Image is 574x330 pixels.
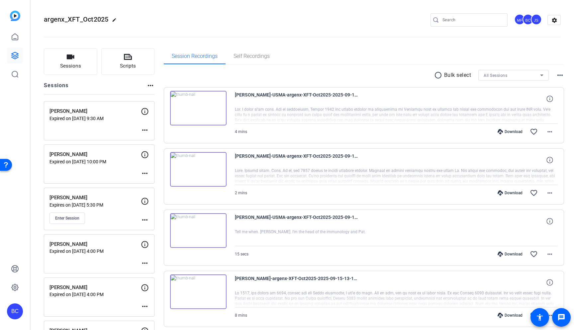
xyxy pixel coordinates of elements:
[442,16,502,24] input: Search
[141,126,149,134] mat-icon: more_horiz
[49,292,141,297] p: Expired on [DATE] 4:00 PM
[530,128,538,136] mat-icon: favorite_border
[49,159,141,164] p: Expired on [DATE] 10:00 PM
[234,54,270,59] span: Self Recordings
[49,116,141,121] p: Expired on [DATE] 9:30 AM
[557,313,565,321] mat-icon: message
[60,62,81,70] span: Sessions
[49,151,141,158] p: [PERSON_NAME]
[7,303,23,319] div: BC
[514,14,525,25] div: MF
[141,259,149,267] mat-icon: more_horiz
[235,252,248,256] span: 15 secs
[536,313,544,321] mat-icon: accessibility
[172,54,218,59] span: Session Recordings
[494,190,526,196] div: Download
[494,129,526,134] div: Download
[546,189,554,197] mat-icon: more_horiz
[49,284,141,291] p: [PERSON_NAME]
[523,14,534,26] ngx-avatar: Brian Curp
[546,250,554,258] mat-icon: more_horiz
[235,191,247,195] span: 2 mins
[170,152,227,187] img: thumb-nail
[44,82,69,94] h2: Sessions
[531,14,542,25] div: JS
[101,48,155,75] button: Scripts
[44,15,109,23] span: argenx_XFT_Oct2025
[531,14,542,26] ngx-avatar: Judy Spier
[10,11,20,21] img: blue-gradient.svg
[514,14,526,26] ngx-avatar: Mandy Fernandez
[444,71,471,79] p: Bulk select
[235,274,358,290] span: [PERSON_NAME]-argenx-XFT-Oct2025-2025-09-15-13-11-38-485-0
[523,14,533,25] div: BC
[44,48,97,75] button: Sessions
[112,18,120,26] mat-icon: edit
[235,129,247,134] span: 4 mins
[146,82,154,89] mat-icon: more_horiz
[141,216,149,224] mat-icon: more_horiz
[484,73,507,78] span: All Sessions
[55,216,79,221] span: Enter Session
[546,128,554,136] mat-icon: more_horiz
[141,302,149,310] mat-icon: more_horiz
[530,189,538,197] mat-icon: favorite_border
[235,91,358,107] span: [PERSON_NAME]-USMA-argenx-XFT-Oct2025-2025-09-16-13-05-13-277-0
[170,91,227,125] img: thumb-nail
[141,169,149,177] mat-icon: more_horiz
[49,194,141,202] p: [PERSON_NAME]
[170,274,227,309] img: thumb-nail
[494,313,526,318] div: Download
[530,250,538,258] mat-icon: favorite_border
[49,107,141,115] p: [PERSON_NAME]
[548,15,561,25] mat-icon: settings
[434,71,444,79] mat-icon: radio_button_unchecked
[494,251,526,257] div: Download
[170,213,227,248] img: thumb-nail
[49,241,141,248] p: [PERSON_NAME]
[120,62,136,70] span: Scripts
[530,311,538,319] mat-icon: favorite
[49,213,85,224] button: Enter Session
[49,248,141,254] p: Expired on [DATE] 4:00 PM
[235,213,358,229] span: [PERSON_NAME]-USMA-argenx-XFT-Oct2025-2025-09-16-13-00-28-905-0
[235,152,358,168] span: [PERSON_NAME]-USMA-argenx-XFT-Oct2025-2025-09-16-13-01-57-787-0
[49,202,141,208] p: Expires on [DATE] 5:30 PM
[556,71,564,79] mat-icon: more_horiz
[235,313,247,318] span: 8 mins
[546,311,554,319] mat-icon: more_horiz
